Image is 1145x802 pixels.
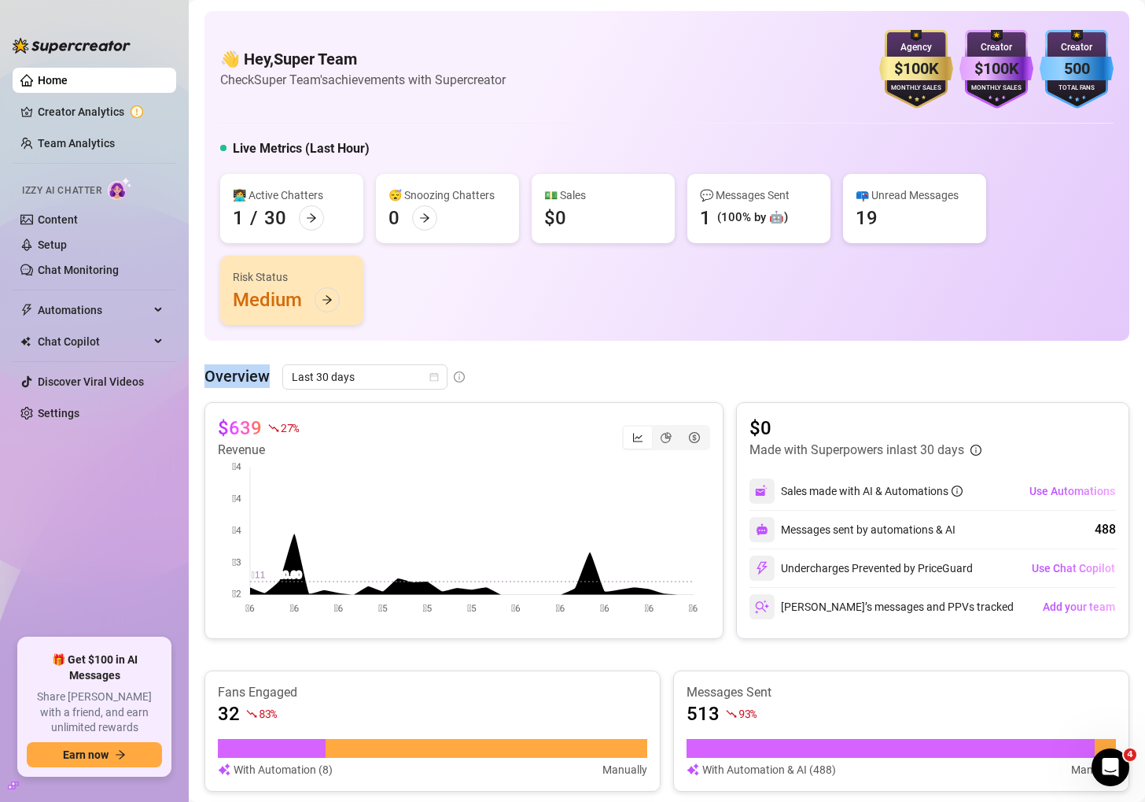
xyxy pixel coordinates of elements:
img: svg%3e [756,523,768,536]
div: 😴 Snoozing Chatters [388,187,506,204]
span: arrow-right [322,294,333,305]
div: 💵 Sales [544,187,662,204]
a: Settings [38,407,79,419]
img: svg%3e [218,761,230,778]
a: Setup [38,238,67,251]
article: Manually [1071,761,1116,778]
span: Use Chat Copilot [1032,562,1115,575]
img: svg%3e [755,600,769,614]
article: 32 [218,701,240,726]
img: svg%3e [755,561,769,575]
span: thunderbolt [20,304,33,316]
div: Messages sent by automations & AI [749,517,955,542]
h4: 👋 Hey, Super Team [220,48,506,70]
span: 83 % [259,706,277,721]
span: info-circle [454,371,465,383]
a: Chat Monitoring [38,264,119,276]
article: Revenue [218,441,299,460]
article: $0 [749,416,981,441]
article: Messages Sent [687,684,1116,701]
span: 🎁 Get $100 in AI Messages [27,652,162,683]
button: Use Chat Copilot [1031,556,1116,581]
article: 513 [687,701,720,726]
article: With Automation (8) [234,761,333,778]
span: Izzy AI Chatter [22,183,101,198]
a: Creator Analytics exclamation-circle [38,99,164,124]
span: build [8,780,19,791]
span: arrow-right [419,213,430,224]
div: 💬 Messages Sent [700,187,818,204]
div: $100K [959,57,1033,81]
button: Add your team [1042,594,1116,619]
span: Chat Copilot [38,329,149,354]
span: 27 % [281,420,299,435]
a: Discover Viral Videos [38,375,144,388]
span: line-chart [632,432,643,443]
img: svg%3e [687,761,699,778]
button: Earn nowarrow-right [27,742,162,767]
div: 1 [233,205,244,231]
article: $639 [218,416,262,441]
a: Home [38,74,68,87]
h5: Live Metrics (Last Hour) [233,139,370,158]
img: AI Chatter [108,177,132,200]
div: 👩‍💻 Active Chatters [233,187,351,204]
div: [PERSON_NAME]’s messages and PPVs tracked [749,594,1014,619]
a: Team Analytics [38,137,115,150]
span: info-circle [970,445,981,456]
button: Use Automations [1029,479,1116,504]
span: dollar-circle [689,432,700,443]
img: blue-badge-DgoSNQY1.svg [1040,30,1114,109]
div: 📪 Unread Messages [856,187,974,204]
div: $0 [544,205,566,231]
div: Sales made with AI & Automations [781,482,963,500]
span: Share [PERSON_NAME] with a friend, and earn unlimited rewards [27,689,162,736]
span: calendar [429,372,439,382]
img: gold-badge-CigiZidd.svg [879,30,953,109]
div: 19 [856,205,878,231]
div: Undercharges Prevented by PriceGuard [749,556,973,581]
article: Fans Engaged [218,684,647,701]
div: Creator [1040,40,1114,55]
div: Agency [879,40,953,55]
article: Check Super Team's achievements with Supercreator [220,70,506,90]
span: 4 [1124,748,1136,761]
iframe: Intercom live chat [1092,748,1129,786]
article: Manually [602,761,647,778]
img: purple-badge-B9DA21FR.svg [959,30,1033,109]
span: fall [268,423,279,434]
div: segmented control [622,425,710,450]
div: 500 [1040,57,1114,81]
span: Earn now [63,748,109,761]
span: fall [246,708,257,719]
div: $100K [879,57,953,81]
div: Risk Status [233,268,351,286]
article: With Automation & AI (488) [702,761,836,778]
span: arrow-right [306,213,317,224]
span: Add your team [1043,601,1115,613]
span: 93 % [738,706,757,721]
div: 488 [1095,520,1116,539]
span: pie-chart [661,432,672,443]
img: Chat Copilot [20,336,31,347]
span: Last 30 days [292,365,438,389]
span: arrow-right [115,749,126,760]
article: Made with Superpowers in last 30 days [749,441,964,460]
div: (100% by 🤖) [717,209,788,227]
img: svg%3e [755,484,769,498]
div: Monthly Sales [879,83,953,94]
img: logo-BBDzfeDw.svg [13,38,131,54]
div: 30 [264,205,286,231]
div: 0 [388,205,399,231]
a: Content [38,213,78,226]
article: Overview [204,364,270,388]
div: Creator [959,40,1033,55]
span: Use Automations [1029,485,1115,497]
span: fall [726,708,737,719]
div: 1 [700,205,711,231]
div: Monthly Sales [959,83,1033,94]
span: Automations [38,298,149,323]
div: Total Fans [1040,83,1114,94]
span: info-circle [952,486,963,497]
